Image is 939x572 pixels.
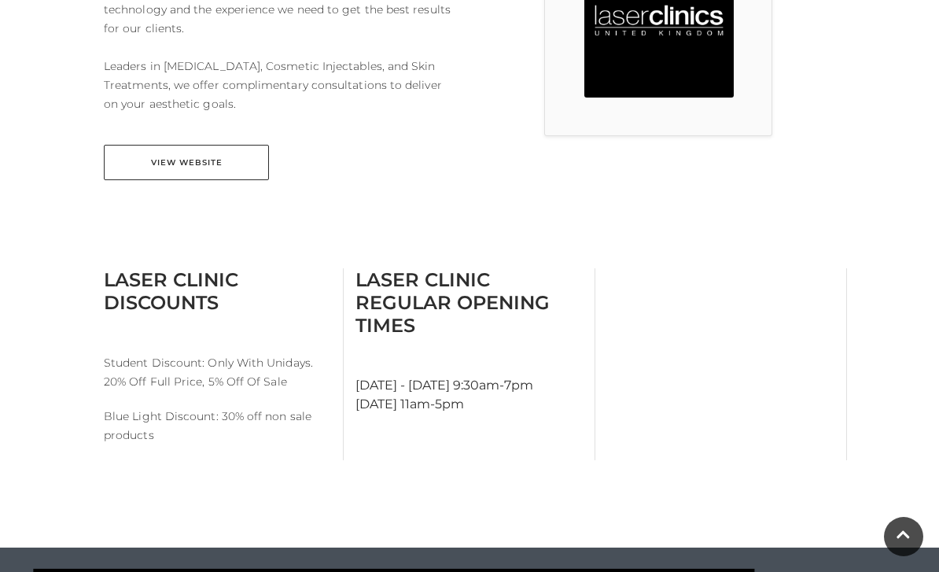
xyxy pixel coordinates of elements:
a: View Website [104,145,269,180]
h3: Laser Clinic Regular Opening Times [355,268,583,337]
h3: Laser Clinic Discounts [104,268,331,314]
p: Student Discount: Only With Unidays. 20% Off Full Price, 5% Off Of Sale [104,353,331,391]
div: [DATE] - [DATE] 9:30am-7pm [DATE] 11am-5pm [344,268,595,460]
p: Blue Light Discount: 30% off non sale products [104,407,331,445]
